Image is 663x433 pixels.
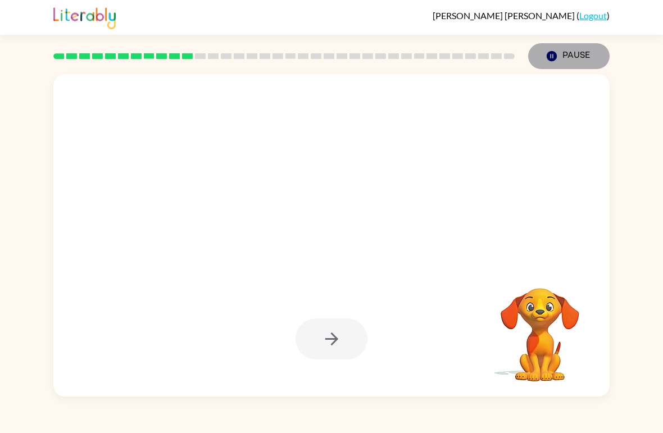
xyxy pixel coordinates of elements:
[579,10,607,21] a: Logout
[528,43,610,69] button: Pause
[53,4,116,29] img: Literably
[484,271,596,383] video: Your browser must support playing .mp4 files to use Literably. Please try using another browser.
[433,10,610,21] div: ( )
[433,10,576,21] span: [PERSON_NAME] [PERSON_NAME]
